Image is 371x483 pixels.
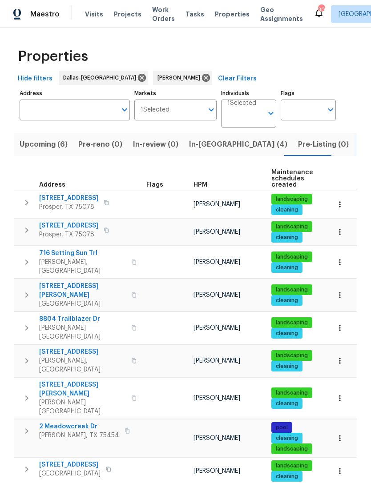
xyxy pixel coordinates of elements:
span: Properties [18,52,88,61]
span: Upcoming (6) [20,138,68,151]
span: cleaning [272,435,302,442]
span: 716 Setting Sun Trl [39,249,126,258]
span: Hide filters [18,73,52,84]
div: Dallas-[GEOGRAPHIC_DATA] [59,71,148,85]
span: 1 Selected [227,100,256,107]
span: Work Orders [152,5,175,23]
span: [STREET_ADDRESS] [39,460,101,469]
span: 1 Selected [141,106,169,114]
span: cleaning [272,297,302,304]
button: Open [265,107,277,120]
label: Individuals [221,91,276,96]
span: Tasks [185,11,204,17]
span: 8804 Trailblazer Dr [39,315,126,323]
span: landscaping [272,445,311,453]
span: [PERSON_NAME][GEOGRAPHIC_DATA] [39,323,126,341]
span: Dallas-[GEOGRAPHIC_DATA] [63,73,140,82]
span: [STREET_ADDRESS][PERSON_NAME] [39,282,126,299]
span: [PERSON_NAME] [194,395,240,401]
span: [GEOGRAPHIC_DATA] [39,299,126,308]
span: [PERSON_NAME][GEOGRAPHIC_DATA] [39,398,126,416]
span: Prosper, TX 75078 [39,230,98,239]
span: [PERSON_NAME] [157,73,204,82]
span: cleaning [272,400,302,407]
span: [STREET_ADDRESS] [39,347,126,356]
div: [PERSON_NAME] [153,71,212,85]
span: landscaping [272,389,311,397]
span: Address [39,182,65,188]
span: Visits [85,10,103,19]
span: cleaning [272,234,302,241]
span: landscaping [272,286,311,294]
span: landscaping [272,352,311,359]
span: [STREET_ADDRESS] [39,194,98,203]
span: [PERSON_NAME] [194,259,240,265]
button: Open [205,104,218,116]
span: [PERSON_NAME], [GEOGRAPHIC_DATA] [39,258,126,275]
span: [PERSON_NAME] [194,435,240,441]
button: Hide filters [14,71,56,87]
span: [STREET_ADDRESS] [39,221,98,230]
span: [GEOGRAPHIC_DATA] [39,469,101,478]
div: 30 [318,5,324,14]
span: Geo Assignments [260,5,303,23]
label: Markets [134,91,217,96]
span: Flags [146,182,163,188]
label: Address [20,91,130,96]
span: landscaping [272,319,311,327]
span: cleaning [272,363,302,370]
span: pool [272,424,291,431]
span: Projects [114,10,141,19]
button: Open [118,104,131,116]
span: landscaping [272,462,311,470]
span: landscaping [272,196,311,203]
button: Clear Filters [214,71,260,87]
span: cleaning [272,206,302,214]
span: [PERSON_NAME] [194,325,240,331]
span: Pre-reno (0) [78,138,122,151]
span: [PERSON_NAME] [194,358,240,364]
span: Maestro [30,10,60,19]
span: Clear Filters [218,73,257,84]
span: cleaning [272,473,302,480]
span: [PERSON_NAME] [194,229,240,235]
span: Properties [215,10,250,19]
span: [PERSON_NAME] [194,292,240,298]
span: landscaping [272,253,311,261]
span: Prosper, TX 75078 [39,203,98,212]
span: cleaning [272,330,302,337]
label: Flags [281,91,336,96]
span: [PERSON_NAME], TX 75454 [39,431,119,440]
span: HPM [194,182,207,188]
span: [PERSON_NAME] [194,201,240,208]
button: Open [324,104,337,116]
span: 2 Meadowcreek Dr [39,422,119,431]
span: Maintenance schedules created [271,169,313,188]
span: [PERSON_NAME] [194,468,240,474]
span: [PERSON_NAME], [GEOGRAPHIC_DATA] [39,356,126,374]
span: cleaning [272,264,302,271]
span: Pre-Listing (0) [298,138,349,151]
span: In-review (0) [133,138,178,151]
span: [STREET_ADDRESS][PERSON_NAME] [39,380,126,398]
span: landscaping [272,223,311,231]
span: In-[GEOGRAPHIC_DATA] (4) [189,138,287,151]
